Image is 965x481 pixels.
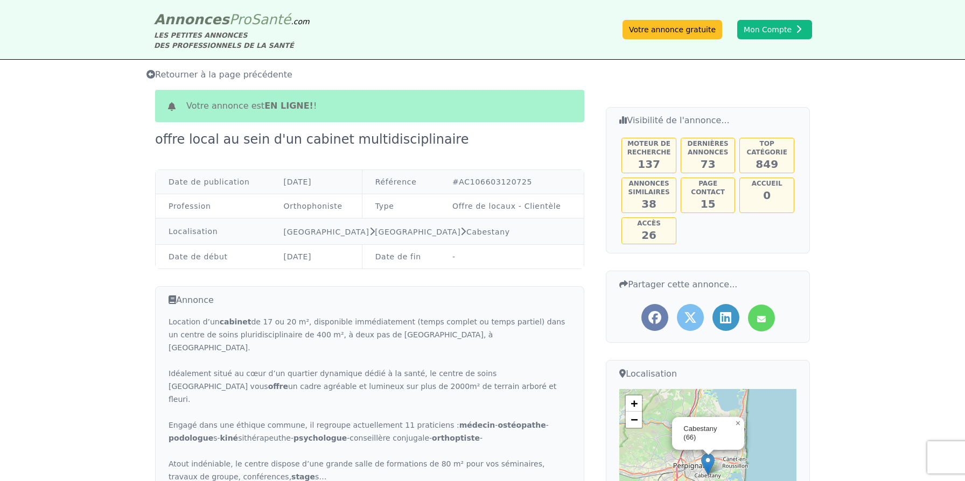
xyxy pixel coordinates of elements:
a: Votre annonce gratuite [623,20,722,39]
h3: Localisation [619,367,796,380]
h5: Annonces similaires [623,179,675,196]
td: Date de publication [156,170,271,194]
h5: Accueil [741,179,793,188]
td: #AC106603120725 [439,170,584,194]
button: Mon Compte [737,20,812,39]
h3: Visibilité de l'annonce... [619,114,796,127]
h5: Dernières annonces [682,139,734,157]
span: Retourner à la page précédente [146,69,292,80]
a: Cabestany [466,228,510,236]
td: [DATE] [271,245,362,269]
td: - [439,245,584,269]
a: Orthophoniste [284,202,342,210]
a: Partager l'annonce sur Twitter [677,304,704,331]
a: Partager l'annonce par mail [748,305,775,331]
span: 0 [763,189,771,202]
span: Annonces [154,11,229,27]
i: Retourner à la liste [146,70,155,79]
span: × [736,419,740,428]
td: Profession [156,194,271,218]
td: [DATE] [271,170,362,194]
strong: stage [291,472,315,481]
td: Référence [362,170,439,194]
td: Type [362,194,439,218]
div: offre local au sein d'un cabinet multidisciplinaire [155,131,475,148]
span: Pro [229,11,251,27]
h3: Annonce [169,293,571,307]
a: AnnoncesProSanté.com [154,11,310,27]
h3: Partager cette annonce... [619,278,796,291]
span: − [631,413,638,426]
a: Zoom out [626,412,642,428]
strong: orthoptiste [432,434,480,442]
span: .com [291,17,309,26]
span: 26 [641,229,656,242]
td: Date de fin [362,245,439,269]
a: Partager l'annonce sur LinkedIn [712,304,739,331]
strong: podologue [169,434,213,442]
a: Close popup [731,417,744,430]
div: LES PETITES ANNONCES DES PROFESSIONNELS DE LA SANTÉ [154,30,310,51]
strong: offre [268,382,288,391]
h5: Top catégorie [741,139,793,157]
span: 15 [701,197,716,210]
span: Votre annonce est ! [186,100,317,112]
strong: ostéopathe [498,421,546,429]
strong: médecin [459,421,495,429]
strong: kiné [220,434,239,442]
td: Localisation [156,218,271,245]
span: 73 [701,158,716,171]
a: [GEOGRAPHIC_DATA] [375,228,460,236]
a: Offre de locaux - Clientèle [452,202,561,210]
a: Partager l'annonce sur Facebook [641,304,668,331]
div: Cabestany (66) [683,425,731,443]
strong: cabinet [220,317,251,326]
a: Zoom in [626,395,642,412]
td: Date de début [156,245,271,269]
span: 137 [638,158,660,171]
b: en ligne! [264,101,313,111]
strong: psychologue [293,434,347,442]
h5: Accès [623,219,675,228]
span: 38 [641,197,656,210]
span: + [631,397,638,410]
span: Santé [251,11,291,27]
h5: Moteur de recherche [623,139,675,157]
span: 849 [756,158,778,171]
h5: Page contact [682,179,734,196]
img: Marker [701,453,715,475]
a: [GEOGRAPHIC_DATA] [284,228,369,236]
